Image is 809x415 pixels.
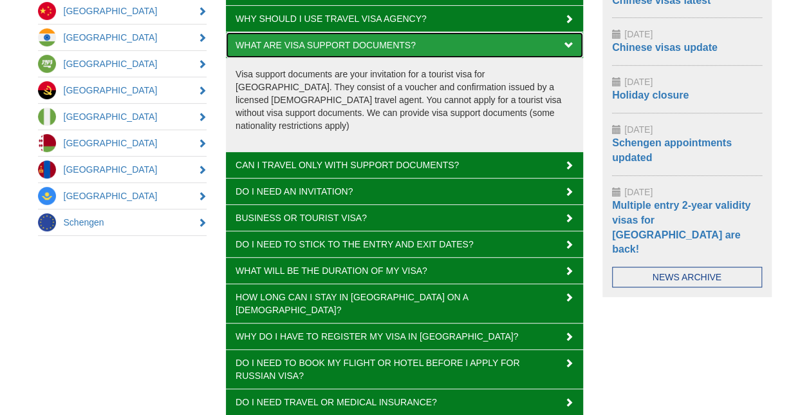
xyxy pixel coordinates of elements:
[612,267,762,287] a: News Archive
[226,389,583,415] a: Do I need travel or medical insurance?
[38,209,207,235] a: Schengen
[236,68,573,132] p: Visa support documents are your invitation for a tourist visa for [GEOGRAPHIC_DATA]. They consist...
[624,124,653,135] span: [DATE]
[624,29,653,39] span: [DATE]
[226,152,583,178] a: Can I travel only with support documents?
[226,350,583,389] a: Do I need to book my flight or hotel before I apply for Russian visa?
[612,200,750,255] a: Multiple entry 2-year validity visas for [GEOGRAPHIC_DATA] are back!
[38,24,207,50] a: [GEOGRAPHIC_DATA]
[38,104,207,130] a: [GEOGRAPHIC_DATA]
[226,258,583,284] a: What will be the duration of my visa?
[226,323,583,349] a: Why do I have to register my visa in [GEOGRAPHIC_DATA]?
[612,90,689,101] a: Holiday closure
[226,6,583,32] a: Why should I use Travel Visa Agency?
[624,77,653,87] span: [DATE]
[226,32,583,58] a: What are visa support documents?
[38,130,207,156] a: [GEOGRAPHIC_DATA]
[226,231,583,257] a: Do I need to stick to the entry and exit dates?
[612,137,732,163] a: Schengen appointments updated
[624,187,653,197] span: [DATE]
[38,51,207,77] a: [GEOGRAPHIC_DATA]
[38,183,207,209] a: [GEOGRAPHIC_DATA]
[38,77,207,103] a: [GEOGRAPHIC_DATA]
[612,42,718,53] a: Chinese visas update
[38,157,207,182] a: [GEOGRAPHIC_DATA]
[226,205,583,231] a: Business or tourist visa?
[226,284,583,323] a: How long can I stay in [GEOGRAPHIC_DATA] on a [DEMOGRAPHIC_DATA]?
[226,179,583,204] a: Do I need an invitation?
